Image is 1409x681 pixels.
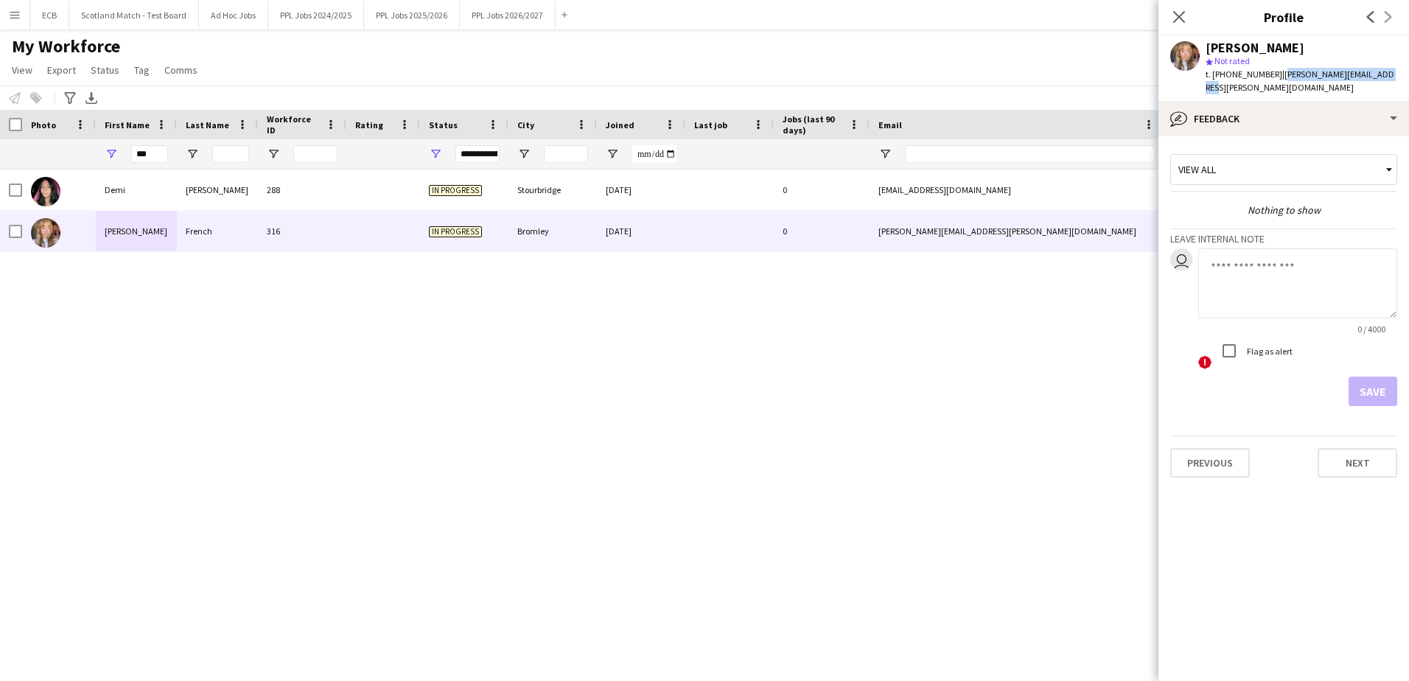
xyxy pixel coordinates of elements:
[694,119,727,130] span: Last job
[1158,101,1409,136] div: Feedback
[1346,324,1397,335] span: 0 / 4000
[1170,232,1397,245] h3: Leave internal note
[158,60,203,80] a: Comms
[364,1,460,29] button: PPL Jobs 2025/2026
[47,63,76,77] span: Export
[429,147,442,161] button: Open Filter Menu
[30,1,69,29] button: ECB
[355,119,383,130] span: Rating
[870,170,1164,210] div: [EMAIL_ADDRESS][DOMAIN_NAME]
[177,211,258,251] div: French
[878,147,892,161] button: Open Filter Menu
[96,170,177,210] div: Demi
[460,1,556,29] button: PPL Jobs 2026/2027
[508,211,597,251] div: Bromley
[131,145,168,163] input: First Name Filter Input
[267,113,320,136] span: Workforce ID
[1158,7,1409,27] h3: Profile
[31,177,60,206] img: Demi Lawley
[508,170,597,210] div: Stourbridge
[128,60,155,80] a: Tag
[186,119,229,130] span: Last Name
[1318,448,1397,478] button: Next
[177,170,258,210] div: [PERSON_NAME]
[85,60,125,80] a: Status
[429,119,458,130] span: Status
[31,218,60,248] img: Emily French
[870,211,1164,251] div: [PERSON_NAME][EMAIL_ADDRESS][PERSON_NAME][DOMAIN_NAME]
[267,147,280,161] button: Open Filter Menu
[1244,346,1293,357] label: Flag as alert
[774,211,870,251] div: 0
[1214,55,1250,66] span: Not rated
[1206,41,1304,55] div: [PERSON_NAME]
[91,63,119,77] span: Status
[105,119,150,130] span: First Name
[199,1,268,29] button: Ad Hoc Jobs
[69,1,199,29] button: Scotland Match - Test Board
[1206,69,1282,80] span: t. [PHONE_NUMBER]
[1170,203,1397,217] div: Nothing to show
[258,170,346,210] div: 288
[1178,163,1216,176] span: View all
[258,211,346,251] div: 316
[544,145,588,163] input: City Filter Input
[96,211,177,251] div: [PERSON_NAME]
[1198,356,1212,369] span: !
[783,113,843,136] span: Jobs (last 90 days)
[632,145,676,163] input: Joined Filter Input
[597,170,685,210] div: [DATE]
[597,211,685,251] div: [DATE]
[6,60,38,80] a: View
[1170,448,1250,478] button: Previous
[517,119,534,130] span: City
[212,145,249,163] input: Last Name Filter Input
[41,60,82,80] a: Export
[12,35,120,57] span: My Workforce
[517,147,531,161] button: Open Filter Menu
[134,63,150,77] span: Tag
[12,63,32,77] span: View
[268,1,364,29] button: PPL Jobs 2024/2025
[774,170,870,210] div: 0
[878,119,902,130] span: Email
[83,89,100,107] app-action-btn: Export XLSX
[293,145,338,163] input: Workforce ID Filter Input
[606,119,634,130] span: Joined
[105,147,118,161] button: Open Filter Menu
[1206,69,1394,93] span: | [PERSON_NAME][EMAIL_ADDRESS][PERSON_NAME][DOMAIN_NAME]
[429,226,482,237] span: In progress
[164,63,197,77] span: Comms
[429,185,482,196] span: In progress
[606,147,619,161] button: Open Filter Menu
[186,147,199,161] button: Open Filter Menu
[61,89,79,107] app-action-btn: Advanced filters
[905,145,1155,163] input: Email Filter Input
[31,119,56,130] span: Photo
